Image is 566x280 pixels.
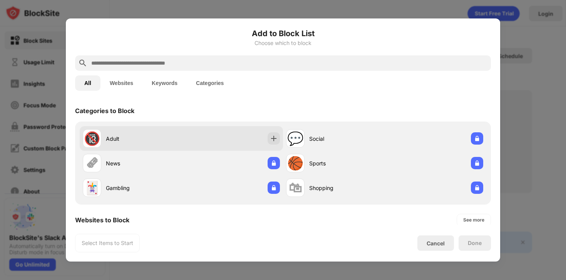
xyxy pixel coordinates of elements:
button: Keywords [142,75,187,91]
div: Choose which to block [75,40,491,46]
div: 🛍 [289,180,302,196]
div: See more [463,216,484,224]
div: Social [309,135,385,143]
div: Done [468,240,482,246]
div: Adult [106,135,181,143]
div: 🔞 [84,131,100,147]
div: Gambling [106,184,181,192]
button: All [75,75,100,91]
div: Categories to Block [75,107,134,115]
div: News [106,159,181,167]
div: Shopping [309,184,385,192]
div: 🃏 [84,180,100,196]
div: 💬 [287,131,303,147]
button: Categories [187,75,233,91]
button: Websites [100,75,142,91]
div: Sports [309,159,385,167]
div: Cancel [427,240,445,247]
div: Select Items to Start [82,239,133,247]
div: 🏀 [287,155,303,171]
h6: Add to Block List [75,28,491,39]
img: search.svg [78,58,87,68]
div: 🗞 [85,155,99,171]
div: Websites to Block [75,216,129,224]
